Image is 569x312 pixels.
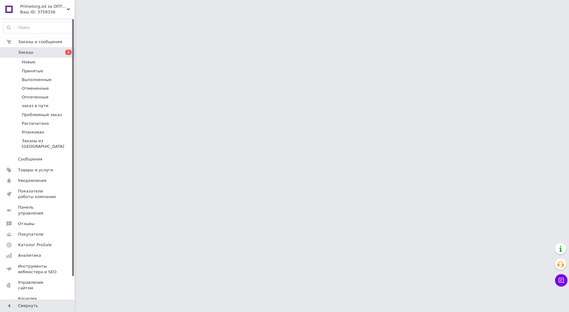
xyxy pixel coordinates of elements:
[18,232,44,237] span: Покупатели
[22,86,49,91] span: Отмененные
[18,156,42,162] span: Сообщения
[18,264,57,275] span: Инструменты вебмастера и SEO
[22,59,35,65] span: Новые
[18,178,46,183] span: Уведомления
[18,167,53,173] span: Товары и услуги
[22,103,48,109] span: заказ в пути
[18,221,34,227] span: Отзывы
[22,77,52,83] span: Выполненные
[555,274,567,287] button: Чат с покупателем
[20,4,67,9] span: Primetorg.od за ОПТом
[22,129,44,135] span: Упаккован
[18,242,52,248] span: Каталог ProSale
[18,39,62,45] span: Заказы и сообщения
[18,253,41,258] span: Аналитика
[3,22,73,33] input: Поиск
[65,50,71,55] span: 1
[18,188,57,200] span: Показатели работы компании
[18,280,57,291] span: Управление сайтом
[22,121,49,126] span: Распечатано
[22,68,43,74] span: Принятые
[18,50,33,55] span: Заказы
[18,205,57,216] span: Панель управления
[22,112,62,118] span: Проблемный заказ
[22,138,72,149] span: Заказы из [GEOGRAPHIC_DATA]
[18,296,57,307] span: Кошелек компании
[22,94,48,100] span: Оплаченные
[20,9,75,15] div: Ваш ID: 3759336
